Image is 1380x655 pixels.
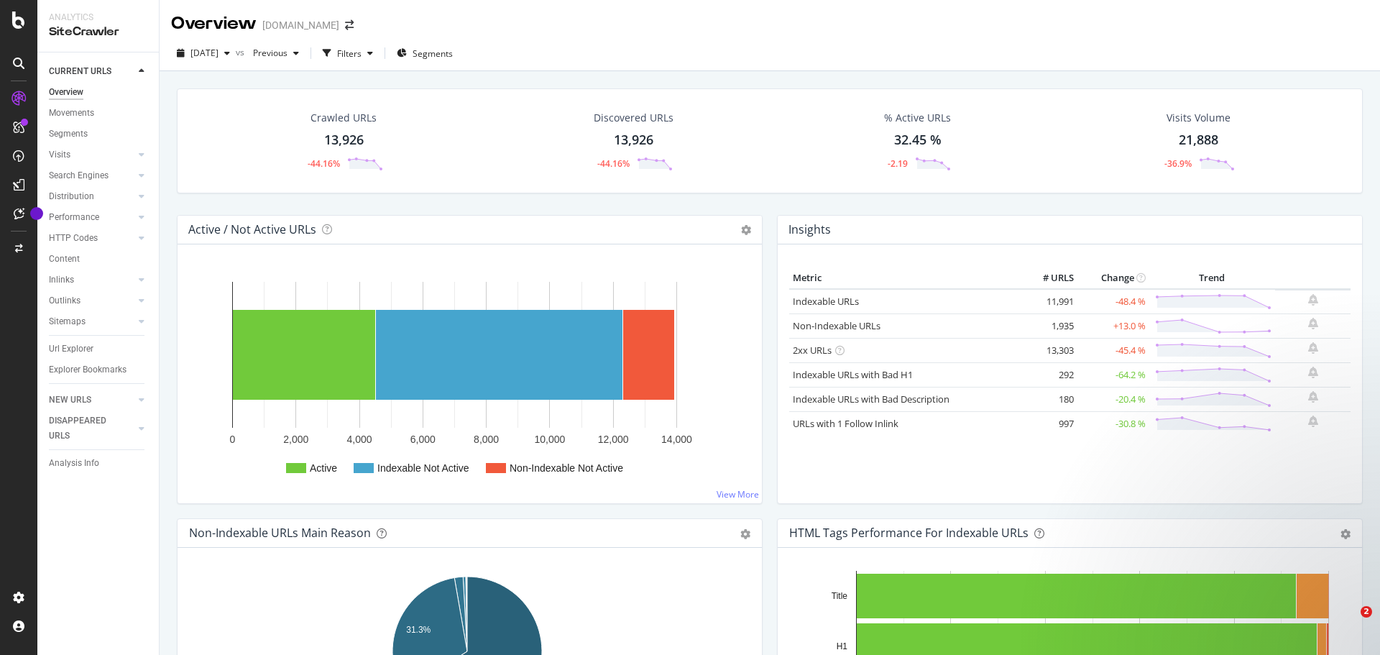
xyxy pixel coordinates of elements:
text: 4,000 [347,434,372,445]
text: 2,000 [283,434,308,445]
div: Filters [337,47,362,60]
text: 14,000 [661,434,692,445]
div: Performance [49,210,99,225]
a: NEW URLS [49,393,134,408]
div: Search Engines [49,168,109,183]
text: 10,000 [535,434,566,445]
td: -64.2 % [1077,362,1149,387]
div: 13,926 [614,131,653,150]
div: Inlinks [49,272,74,288]
th: Trend [1149,267,1275,289]
a: Indexable URLs with Bad H1 [793,368,913,381]
div: bell-plus [1308,318,1318,329]
div: 13,926 [324,131,364,150]
span: vs [236,46,247,58]
td: 13,303 [1020,338,1077,362]
text: 31.3% [406,625,431,635]
div: % Active URLs [884,111,951,125]
a: Analysis Info [49,456,149,471]
a: CURRENT URLS [49,64,134,79]
a: View More [717,488,759,500]
div: gear [740,529,750,539]
div: Overview [171,12,257,36]
text: 6,000 [410,434,436,445]
div: Non-Indexable URLs Main Reason [189,526,371,540]
text: 0 [230,434,236,445]
td: 997 [1020,411,1077,436]
div: Crawled URLs [310,111,377,125]
div: Movements [49,106,94,121]
iframe: Intercom live chat [1331,606,1366,641]
div: CURRENT URLS [49,64,111,79]
div: 32.45 % [894,131,942,150]
td: 11,991 [1020,289,1077,314]
text: H1 [837,641,848,651]
div: NEW URLS [49,393,91,408]
a: Inlinks [49,272,134,288]
td: 292 [1020,362,1077,387]
a: Indexable URLs [793,295,859,308]
text: Indexable Not Active [377,462,469,474]
a: Search Engines [49,168,134,183]
a: URLs with 1 Follow Inlink [793,417,898,430]
div: Segments [49,127,88,142]
a: 2xx URLs [793,344,832,357]
div: -44.16% [308,157,340,170]
span: 2025 Aug. 10th [190,47,218,59]
button: Previous [247,42,305,65]
a: Indexable URLs with Bad Description [793,393,949,406]
td: -45.4 % [1077,338,1149,362]
text: Active [310,462,337,474]
h4: Active / Not Active URLs [188,220,316,239]
a: Overview [49,85,149,100]
th: Metric [789,267,1020,289]
a: Url Explorer [49,342,149,357]
text: 12,000 [598,434,629,445]
svg: A chart. [189,267,745,492]
div: HTML Tags Performance for Indexable URLs [789,526,1029,540]
div: arrow-right-arrow-left [345,20,354,30]
div: Distribution [49,189,94,204]
a: Segments [49,127,149,142]
div: Visits Volume [1167,111,1230,125]
a: Sitemaps [49,314,134,329]
h4: Insights [788,220,831,239]
div: Sitemaps [49,314,86,329]
div: Url Explorer [49,342,93,357]
td: -30.8 % [1077,411,1149,436]
div: [DOMAIN_NAME] [262,18,339,32]
td: -48.4 % [1077,289,1149,314]
text: 8,000 [474,434,499,445]
div: 21,888 [1179,131,1218,150]
div: Tooltip anchor [30,207,43,220]
a: Content [49,252,149,267]
a: Outlinks [49,293,134,308]
div: Analytics [49,12,147,24]
div: Visits [49,147,70,162]
a: Visits [49,147,134,162]
td: +13.0 % [1077,313,1149,338]
span: 2 [1361,606,1372,618]
text: Title [832,591,848,601]
a: DISAPPEARED URLS [49,413,134,444]
div: Overview [49,85,83,100]
button: Filters [317,42,379,65]
a: Distribution [49,189,134,204]
a: Non-Indexable URLs [793,319,880,332]
button: Segments [391,42,459,65]
div: DISAPPEARED URLS [49,413,121,444]
div: -36.9% [1164,157,1192,170]
text: Non-Indexable Not Active [510,462,623,474]
i: Options [741,225,751,235]
div: Content [49,252,80,267]
td: 1,935 [1020,313,1077,338]
td: 180 [1020,387,1077,411]
a: Performance [49,210,134,225]
a: Movements [49,106,149,121]
div: Analysis Info [49,456,99,471]
span: Segments [413,47,453,60]
a: HTTP Codes [49,231,134,246]
div: Explorer Bookmarks [49,362,126,377]
div: Outlinks [49,293,80,308]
